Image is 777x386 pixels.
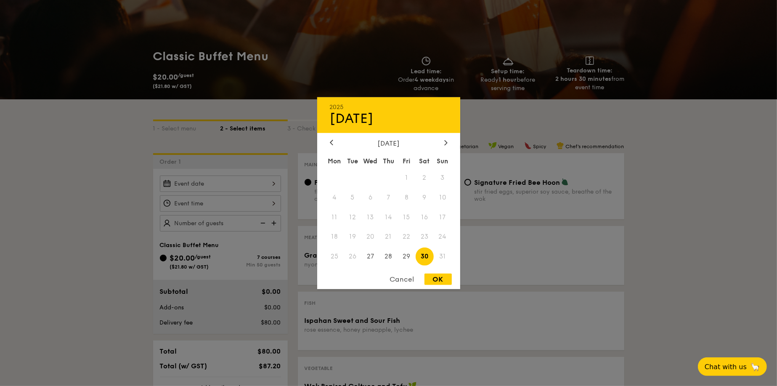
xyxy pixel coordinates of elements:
span: 6 [361,188,379,206]
span: 8 [398,188,416,206]
span: 28 [379,248,398,266]
div: Sat [416,153,434,168]
span: Chat with us [705,363,747,371]
span: 15 [398,208,416,226]
span: 5 [343,188,361,206]
span: 30 [416,248,434,266]
span: 9 [416,188,434,206]
span: 31 [434,248,452,266]
span: 21 [379,228,398,246]
div: Sun [434,153,452,168]
span: 4 [326,188,344,206]
div: Cancel [382,274,423,285]
span: 17 [434,208,452,226]
span: 14 [379,208,398,226]
div: 2025 [330,103,448,110]
span: 22 [398,228,416,246]
span: 11 [326,208,344,226]
span: 23 [416,228,434,246]
span: 27 [361,248,379,266]
button: Chat with us🦙 [698,357,767,376]
div: OK [424,274,452,285]
span: 20 [361,228,379,246]
span: 13 [361,208,379,226]
span: 26 [343,248,361,266]
span: 2 [416,168,434,186]
span: 29 [398,248,416,266]
div: Thu [379,153,398,168]
span: 24 [434,228,452,246]
span: 1 [398,168,416,186]
span: 19 [343,228,361,246]
span: 🦙 [750,362,760,372]
span: 10 [434,188,452,206]
div: Fri [398,153,416,168]
span: 18 [326,228,344,246]
div: [DATE] [330,139,448,147]
span: 25 [326,248,344,266]
span: 12 [343,208,361,226]
div: Tue [343,153,361,168]
span: 16 [416,208,434,226]
span: 3 [434,168,452,186]
div: [DATE] [330,110,448,126]
div: Mon [326,153,344,168]
span: 7 [379,188,398,206]
div: Wed [361,153,379,168]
